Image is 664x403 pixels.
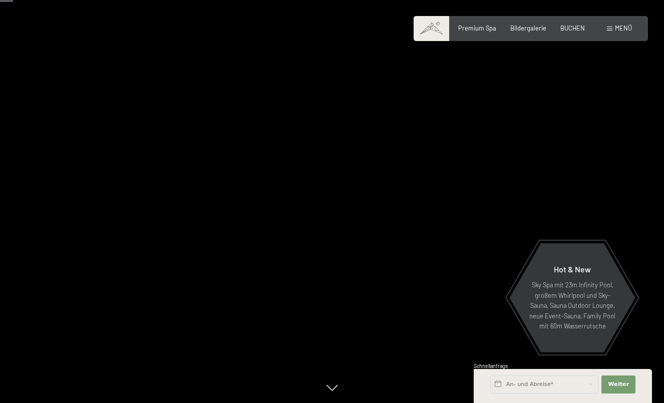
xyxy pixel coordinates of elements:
a: Bildergalerie [510,24,546,32]
button: Weiter [601,375,635,393]
a: Premium Spa [458,24,496,32]
p: Sky Spa mit 23m Infinity Pool, großem Whirlpool und Sky-Sauna, Sauna Outdoor Lounge, neue Event-S... [529,280,616,331]
span: Hot & New [554,264,591,274]
span: Weiter [608,380,629,388]
a: Hot & New Sky Spa mit 23m Infinity Pool, großem Whirlpool und Sky-Sauna, Sauna Outdoor Lounge, ne... [509,243,636,353]
span: Menü [615,24,632,32]
a: BUCHEN [560,24,585,32]
span: Schnellanfrage [474,363,508,369]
